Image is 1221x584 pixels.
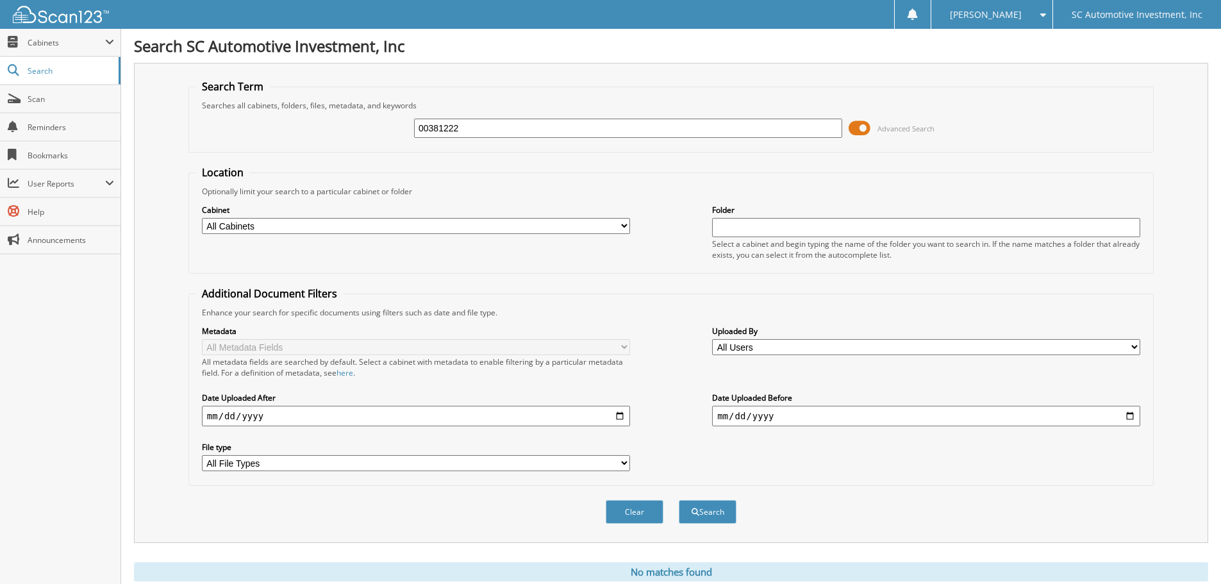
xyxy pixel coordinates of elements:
[202,442,630,453] label: File type
[28,150,114,161] span: Bookmarks
[606,500,663,524] button: Clear
[28,65,112,76] span: Search
[877,124,934,133] span: Advanced Search
[28,178,105,189] span: User Reports
[1072,11,1202,19] span: SC Automotive Investment, Inc
[134,35,1208,56] h1: Search SC Automotive Investment, Inc
[13,6,109,23] img: scan123-logo-white.svg
[336,367,353,378] a: here
[712,326,1140,337] label: Uploaded By
[28,122,114,133] span: Reminders
[202,204,630,215] label: Cabinet
[195,307,1147,318] div: Enhance your search for specific documents using filters such as date and file type.
[202,356,630,378] div: All metadata fields are searched by default. Select a cabinet with metadata to enable filtering b...
[195,100,1147,111] div: Searches all cabinets, folders, files, metadata, and keywords
[712,238,1140,260] div: Select a cabinet and begin typing the name of the folder you want to search in. If the name match...
[134,562,1208,581] div: No matches found
[195,287,344,301] legend: Additional Document Filters
[195,186,1147,197] div: Optionally limit your search to a particular cabinet or folder
[195,79,270,94] legend: Search Term
[195,165,250,179] legend: Location
[28,206,114,217] span: Help
[712,392,1140,403] label: Date Uploaded Before
[712,406,1140,426] input: end
[712,204,1140,215] label: Folder
[28,94,114,104] span: Scan
[202,406,630,426] input: start
[202,392,630,403] label: Date Uploaded After
[950,11,1022,19] span: [PERSON_NAME]
[679,500,736,524] button: Search
[202,326,630,337] label: Metadata
[28,37,105,48] span: Cabinets
[28,235,114,246] span: Announcements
